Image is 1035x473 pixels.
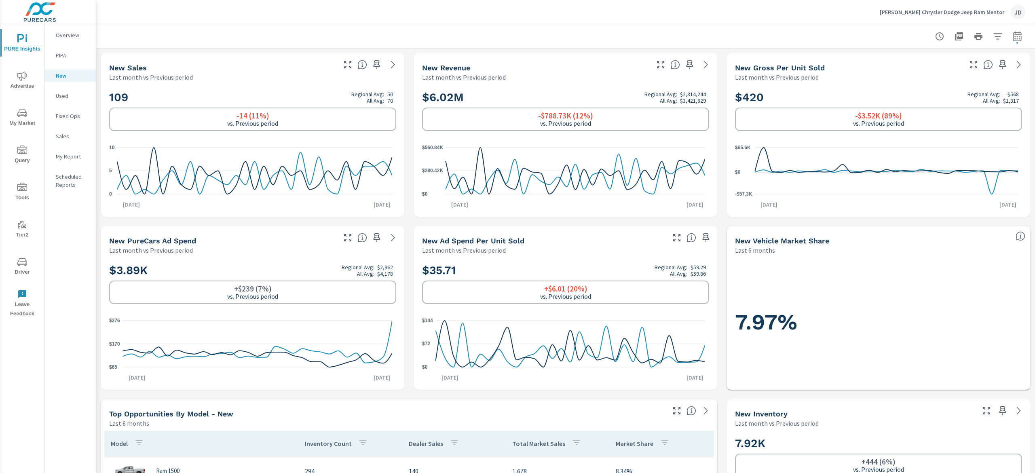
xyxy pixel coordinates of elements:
[3,289,42,319] span: Leave Feedback
[109,263,396,277] h2: $3.89K
[686,233,696,243] span: Average cost of advertising per each vehicle sold at the dealer over the selected date range. The...
[341,231,354,244] button: Make Fullscreen
[341,58,354,71] button: Make Fullscreen
[735,145,751,150] text: $65.6K
[422,263,709,277] h2: $35.71
[1011,5,1025,19] div: JD
[56,173,89,189] p: Scheduled Reports
[44,150,96,163] div: My Report
[735,410,788,418] h5: New Inventory
[735,436,1022,450] h2: 7.92K
[422,245,506,255] p: Last month vs Previous period
[111,439,128,448] p: Model
[357,60,367,70] span: Number of vehicles sold by the dealership over the selected date range. [Source: This data is sou...
[377,270,393,277] p: $4,178
[109,318,120,323] text: $276
[422,90,709,104] h2: $6.02M
[422,364,428,370] text: $0
[387,58,399,71] a: See more details in report
[44,49,96,61] div: PIPA
[735,191,752,197] text: -$57.3K
[3,34,42,54] span: PURE Insights
[422,72,506,82] p: Last month vs Previous period
[387,231,399,244] a: See more details in report
[544,285,587,293] h6: +$6.01 (20%)
[109,90,396,104] h2: 109
[1006,91,1019,97] p: -$568
[670,60,680,70] span: Total sales revenue over the selected date range. [Source: This data is sourced from the dealer’s...
[862,458,896,466] h6: +444 (6%)
[422,191,428,197] text: $0
[109,145,115,150] text: 10
[109,341,120,347] text: $170
[56,51,89,59] p: PIPA
[44,29,96,41] div: Overview
[56,31,89,39] p: Overview
[655,264,687,270] p: Regional Avg:
[616,439,653,448] p: Market Share
[368,201,396,209] p: [DATE]
[357,270,374,277] p: All Avg:
[56,132,89,140] p: Sales
[735,245,775,255] p: Last 6 months
[44,110,96,122] div: Fixed Ops
[44,90,96,102] div: Used
[0,24,44,322] div: nav menu
[422,168,443,174] text: $280.42K
[699,404,712,417] a: See more details in report
[367,97,384,104] p: All Avg:
[56,92,89,100] p: Used
[681,201,709,209] p: [DATE]
[3,108,42,128] span: My Market
[3,220,42,240] span: Tier2
[681,374,709,382] p: [DATE]
[44,171,96,191] div: Scheduled Reports
[227,293,278,300] p: vs. Previous period
[237,112,269,120] h6: -14 (11%)
[691,264,706,270] p: $59.29
[117,201,146,209] p: [DATE]
[540,120,591,127] p: vs. Previous period
[735,169,741,175] text: $0
[540,293,591,300] p: vs. Previous period
[853,120,904,127] p: vs. Previous period
[1003,97,1019,104] p: $1,317
[368,374,396,382] p: [DATE]
[670,270,687,277] p: All Avg:
[980,404,993,417] button: Make Fullscreen
[967,58,980,71] button: Make Fullscreen
[691,270,706,277] p: $59.86
[967,91,1000,97] p: Regional Avg:
[660,97,677,104] p: All Avg:
[983,60,993,70] span: Average gross profit generated by the dealership for each vehicle sold over the selected date ran...
[1016,231,1025,241] span: Dealer Sales within ZipCode / Total Market Sales. [Market = within dealer PMA (or 60 miles if no ...
[56,152,89,160] p: My Report
[109,72,193,82] p: Last month vs Previous period
[422,318,433,323] text: $144
[755,201,783,209] p: [DATE]
[951,28,967,44] button: "Export Report to PDF"
[983,97,1000,104] p: All Avg:
[422,63,470,72] h5: New Revenue
[227,120,278,127] p: vs. Previous period
[44,70,96,82] div: New
[996,58,1009,71] span: Save this to your personalized report
[538,112,593,120] h6: -$788.73K (12%)
[680,97,706,104] p: $3,421,829
[357,233,367,243] span: Total cost of media for all PureCars channels for the selected dealership group over the selected...
[436,374,464,382] p: [DATE]
[109,245,193,255] p: Last month vs Previous period
[735,90,1022,104] h2: $420
[422,145,443,150] text: $560.84K
[446,201,474,209] p: [DATE]
[56,72,89,80] p: New
[234,285,272,293] h6: +$239 (7%)
[735,63,825,72] h5: New Gross Per Unit Sold
[3,146,42,165] span: Query
[109,168,112,174] text: 5
[3,183,42,203] span: Tools
[512,439,565,448] p: Total Market Sales
[994,201,1022,209] p: [DATE]
[351,91,384,97] p: Regional Avg:
[370,58,383,71] span: Save this to your personalized report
